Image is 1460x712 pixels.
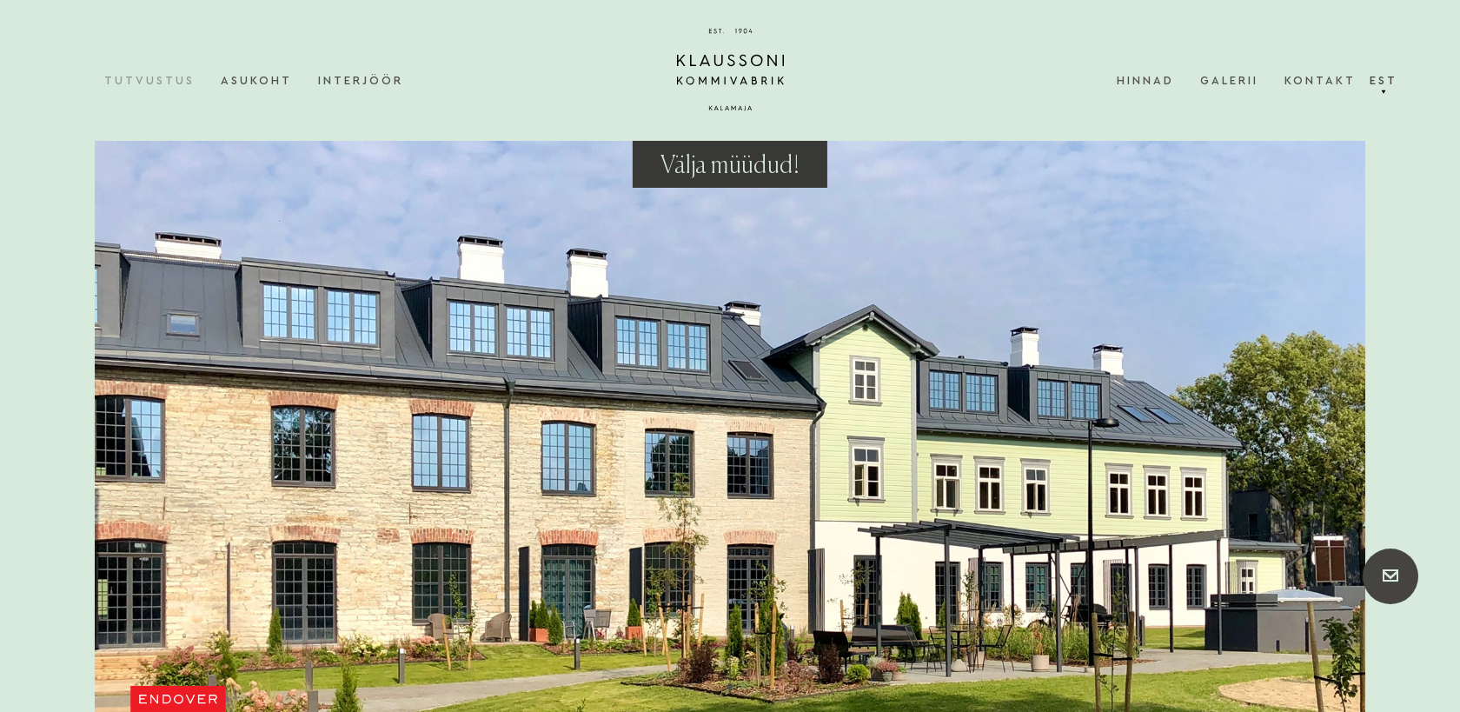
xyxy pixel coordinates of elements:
a: Galerii [1200,54,1284,107]
h3: Välja müüdud! [660,151,800,181]
a: Interjöör [318,54,429,107]
a: Tutvustus [104,54,221,107]
iframe: Chatbot [1345,597,1436,688]
a: Hinnad [1117,54,1200,107]
a: Est [1366,54,1401,107]
a: Asukoht [221,54,318,107]
a: Kontakt [1284,54,1356,107]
